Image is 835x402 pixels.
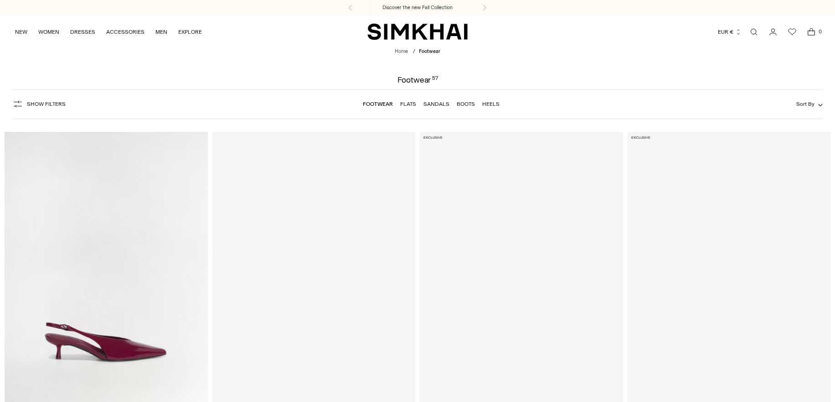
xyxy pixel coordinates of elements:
[419,48,440,54] span: Footwear
[367,23,468,41] a: SIMKHAI
[482,101,500,107] a: Heels
[382,4,453,11] a: Discover the new Fall Collection
[70,22,95,42] a: DRESSES
[796,101,814,107] span: Sort By
[395,48,440,56] nav: breadcrumbs
[12,97,66,111] button: Show Filters
[413,48,415,56] div: /
[718,22,742,42] button: EUR €
[38,22,59,42] a: WOMEN
[423,101,449,107] a: Sandals
[432,76,438,84] div: 57
[802,23,820,41] a: Open cart modal
[783,23,801,41] a: Wishlist
[363,94,500,114] nav: Linked collections
[745,23,763,41] a: Open search modal
[27,101,66,107] span: Show Filters
[764,23,782,41] a: Go to the account page
[796,99,823,109] button: Sort By
[397,76,438,84] h1: Footwear
[155,22,167,42] a: MEN
[15,22,27,42] a: NEW
[106,22,144,42] a: ACCESSORIES
[178,22,202,42] a: EXPLORE
[400,101,416,107] a: Flats
[395,48,408,54] a: Home
[457,101,475,107] a: Boots
[816,27,824,36] span: 0
[363,101,393,107] a: Footwear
